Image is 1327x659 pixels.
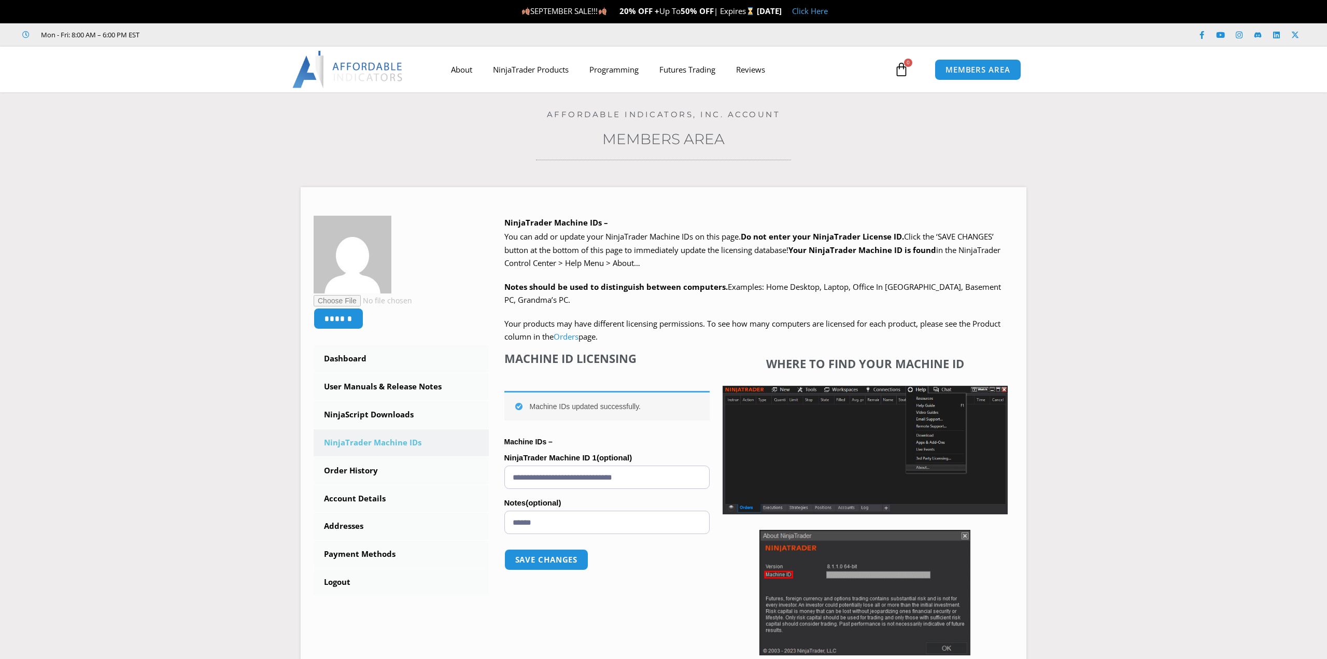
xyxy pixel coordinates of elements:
[314,457,489,484] a: Order History
[726,58,775,81] a: Reviews
[602,130,725,148] a: Members Area
[757,6,782,16] strong: [DATE]
[441,58,483,81] a: About
[504,282,1001,305] span: Examples: Home Desktop, Laptop, Office In [GEOGRAPHIC_DATA], Basement PC, Grandma’s PC.
[935,59,1021,80] a: MEMBERS AREA
[681,6,714,16] strong: 50% OFF
[522,7,530,15] img: 🍂
[314,401,489,428] a: NinjaScript Downloads
[314,345,489,372] a: Dashboard
[504,231,1000,268] span: Click the ‘SAVE CHANGES’ button at the bottom of this page to immediately update the licensing da...
[504,217,608,228] b: NinjaTrader Machine IDs –
[547,109,781,119] a: Affordable Indicators, Inc. Account
[504,549,589,570] button: Save changes
[154,30,309,40] iframe: Customer reviews powered by Trustpilot
[723,386,1008,514] img: Screenshot 2025-01-17 1155544 | Affordable Indicators – NinjaTrader
[483,58,579,81] a: NinjaTrader Products
[759,530,970,655] img: Screenshot 2025-01-17 114931 | Affordable Indicators – NinjaTrader
[38,29,139,41] span: Mon - Fri: 8:00 AM – 6:00 PM EST
[792,6,828,16] a: Click Here
[649,58,726,81] a: Futures Trading
[746,7,754,15] img: ⌛
[504,391,710,420] div: Machine IDs updated successfully.
[314,485,489,512] a: Account Details
[554,331,578,342] a: Orders
[879,54,924,85] a: 0
[292,51,404,88] img: LogoAI | Affordable Indicators – NinjaTrader
[504,318,1000,342] span: Your products may have different licensing permissions. To see how many computers are licensed fo...
[314,345,489,596] nav: Account pages
[526,498,561,507] span: (optional)
[314,216,391,293] img: b5643e653da8c0a75aabb67ea7e5e79a9e21e6460760f2d2523a5daa0275cc56
[504,352,710,365] h4: Machine ID Licensing
[441,58,892,81] nav: Menu
[504,495,710,511] label: Notes
[314,513,489,540] a: Addresses
[904,59,912,67] span: 0
[597,453,632,462] span: (optional)
[579,58,649,81] a: Programming
[314,373,489,400] a: User Manuals & Release Notes
[314,429,489,456] a: NinjaTrader Machine IDs
[788,245,936,255] strong: Your NinjaTrader Machine ID is found
[504,450,710,466] label: NinjaTrader Machine ID 1
[314,569,489,596] a: Logout
[741,231,904,242] b: Do not enter your NinjaTrader License ID.
[619,6,659,16] strong: 20% OFF +
[599,7,606,15] img: 🍂
[723,357,1008,370] h4: Where to find your Machine ID
[504,438,553,446] strong: Machine IDs –
[314,541,489,568] a: Payment Methods
[504,282,728,292] strong: Notes should be used to distinguish between computers.
[521,6,756,16] span: SEPTEMBER SALE!!! Up To | Expires
[945,66,1010,74] span: MEMBERS AREA
[504,231,741,242] span: You can add or update your NinjaTrader Machine IDs on this page.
